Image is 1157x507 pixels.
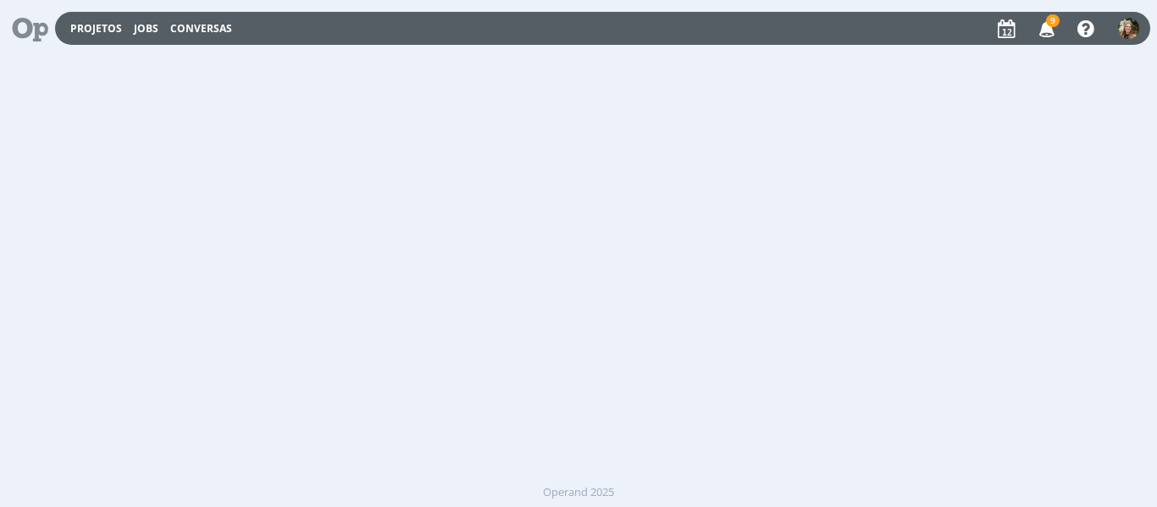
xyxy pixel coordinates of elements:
a: Conversas [170,21,232,36]
a: Projetos [70,21,122,36]
button: Jobs [129,22,163,36]
img: L [1118,18,1139,39]
button: Projetos [65,22,127,36]
button: Conversas [165,22,237,36]
button: L [1117,14,1140,43]
a: Jobs [134,21,158,36]
span: 9 [1046,14,1060,27]
button: 9 [1028,14,1063,44]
